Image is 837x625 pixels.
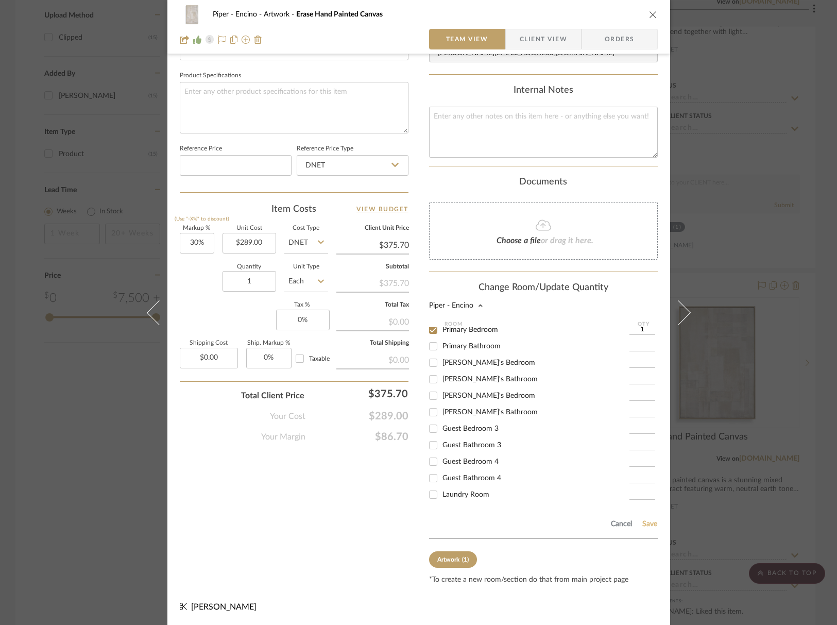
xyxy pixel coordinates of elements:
label: Reference Price [180,146,222,151]
label: Markup % [180,226,214,231]
div: Documents [429,177,658,188]
div: Internal Notes [429,85,658,96]
span: Primary Bedroom [442,326,498,333]
div: Change Room/Update Quantity [429,282,658,294]
div: *To create a new room/section do that from main project page [429,576,658,584]
span: $289.00 [305,410,408,423]
button: Save [642,520,658,528]
label: Unit Cost [223,226,276,231]
div: Item Costs [180,203,408,215]
span: Client View [520,29,567,49]
label: Cost Type [284,226,328,231]
img: Remove from project [254,36,262,44]
label: Subtotal [336,264,409,269]
div: $0.00 [336,312,409,330]
span: [PERSON_NAME]'s Bathroom [442,376,538,383]
span: Erase Hand Painted Canvas [296,11,383,18]
span: Guest Bathroom 4 [442,475,501,482]
span: or drag it here. [541,237,593,245]
span: Team View [446,29,488,49]
span: $86.70 [305,431,408,443]
span: Laundry Room [442,491,489,498]
div: QTY [629,322,658,327]
span: Taxable [309,356,330,362]
span: [PERSON_NAME]'s Bathroom [442,409,538,416]
span: Guest Bedroom 4 [442,458,499,465]
div: $375.70 [310,383,413,404]
label: Reference Price Type [297,146,353,151]
span: Artwork [264,11,296,18]
div: Room [445,322,629,327]
label: Unit Type [284,264,328,269]
span: [PERSON_NAME]'s Bedroom [442,392,535,399]
label: Product Specifications [180,73,241,78]
div: $375.70 [336,273,409,292]
span: Your Cost [270,410,305,423]
span: Guest Bathroom 3 [442,442,501,449]
div: $0.00 [336,350,409,368]
div: Piper - Encino [429,302,473,309]
label: Tax % [276,302,328,308]
label: Ship. Markup % [246,341,292,346]
img: 7e3339a8-b5ba-4101-94e1-0e4a039167a6_48x40.jpg [180,4,204,25]
span: Your Margin [261,431,305,443]
span: Choose a file [497,237,541,245]
label: Quantity [223,264,276,269]
span: Orders [593,29,646,49]
label: Total Tax [336,302,409,308]
span: Total Client Price [241,390,304,402]
button: close [648,10,658,19]
a: View Budget [356,203,408,215]
span: [PERSON_NAME] [191,603,257,611]
label: Shipping Cost [180,341,238,346]
button: Cancel [610,520,633,528]
span: Guest Bedroom 3 [442,425,499,432]
label: Total Shipping [336,341,409,346]
div: Artwork [437,556,459,563]
span: [PERSON_NAME]'s Bedroom [442,359,535,366]
span: Primary Bathroom [442,343,501,350]
label: Client Unit Price [336,226,409,231]
div: (1) [462,556,469,563]
span: Piper - Encino [213,11,264,18]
